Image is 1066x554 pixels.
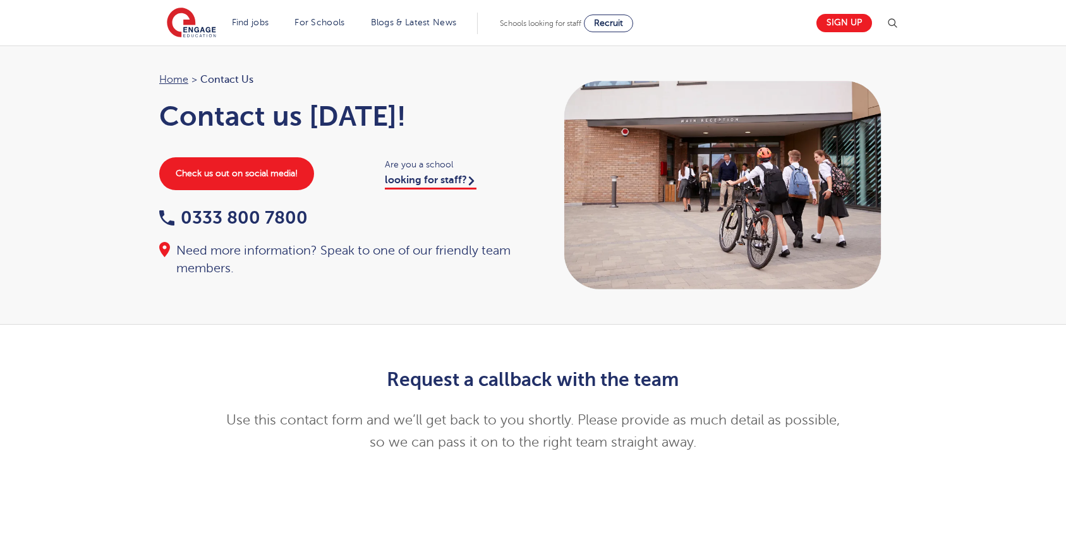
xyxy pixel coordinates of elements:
[816,14,872,32] a: Sign up
[371,18,457,27] a: Blogs & Latest News
[159,208,308,227] a: 0333 800 7800
[191,74,197,85] span: >
[167,8,216,39] img: Engage Education
[594,18,623,28] span: Recruit
[500,19,581,28] span: Schools looking for staff
[159,100,521,132] h1: Contact us [DATE]!
[385,157,521,172] span: Are you a school
[159,71,521,88] nav: breadcrumb
[385,174,476,190] a: looking for staff?
[226,412,840,450] span: Use this contact form and we’ll get back to you shortly. Please provide as much detail as possibl...
[232,18,269,27] a: Find jobs
[223,369,843,390] h2: Request a callback with the team
[584,15,633,32] a: Recruit
[159,242,521,277] div: Need more information? Speak to one of our friendly team members.
[159,74,188,85] a: Home
[294,18,344,27] a: For Schools
[159,157,314,190] a: Check us out on social media!
[200,71,253,88] span: Contact Us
